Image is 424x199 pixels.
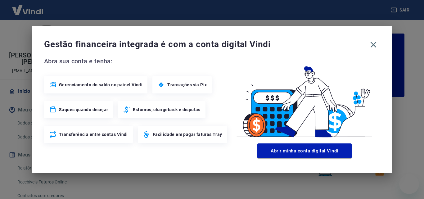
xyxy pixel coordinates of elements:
span: Estornos, chargeback e disputas [133,106,200,113]
button: Abrir minha conta digital Vindi [257,143,352,158]
iframe: Botão para abrir a janela de mensagens [399,174,419,194]
img: Good Billing [229,56,380,141]
span: Gerenciamento do saldo no painel Vindi [59,82,142,88]
span: Saques quando desejar [59,106,108,113]
span: Abra sua conta e tenha: [44,56,229,66]
span: Facilidade em pagar faturas Tray [153,131,222,138]
span: Transferência entre contas Vindi [59,131,128,138]
span: Transações via Pix [167,82,207,88]
span: Gestão financeira integrada é com a conta digital Vindi [44,38,367,51]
